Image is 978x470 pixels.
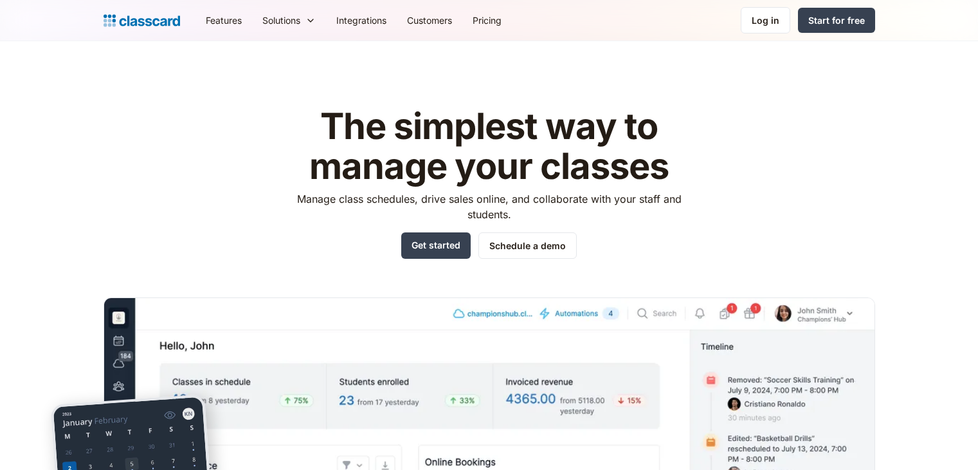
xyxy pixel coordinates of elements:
a: Pricing [462,6,512,35]
div: Log in [752,14,779,27]
a: Integrations [326,6,397,35]
a: Schedule a demo [478,232,577,259]
a: Customers [397,6,462,35]
a: Get started [401,232,471,259]
div: Solutions [262,14,300,27]
a: Start for free [798,8,875,33]
h1: The simplest way to manage your classes [285,107,693,186]
p: Manage class schedules, drive sales online, and collaborate with your staff and students. [285,191,693,222]
div: Start for free [808,14,865,27]
a: home [104,12,180,30]
a: Log in [741,7,790,33]
div: Solutions [252,6,326,35]
a: Features [195,6,252,35]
